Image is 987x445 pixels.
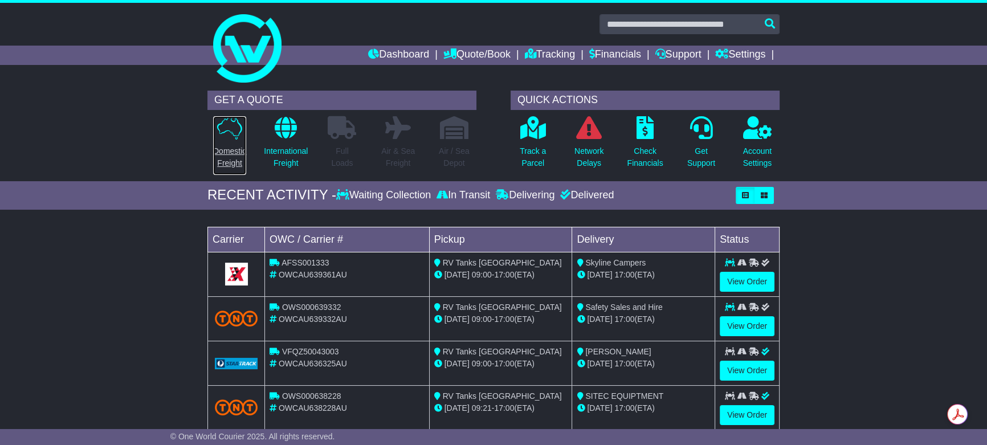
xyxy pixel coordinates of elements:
p: Check Financials [627,145,663,169]
span: [PERSON_NAME] [585,347,651,356]
a: AccountSettings [743,116,773,175]
p: Network Delays [574,145,603,169]
td: Delivery [572,227,715,252]
span: RV Tanks [GEOGRAPHIC_DATA] [443,391,562,401]
span: Safety Sales and Hire [585,303,662,312]
span: RV Tanks [GEOGRAPHIC_DATA] [443,303,562,312]
p: Air / Sea Depot [439,145,470,169]
p: Domestic Freight [213,145,246,169]
a: Support [655,46,701,65]
a: InternationalFreight [263,116,308,175]
span: [DATE] [444,270,470,279]
img: GetCarrierServiceLogo [225,263,248,285]
span: [DATE] [444,315,470,324]
a: View Order [720,405,774,425]
span: OWS000639332 [282,303,341,312]
a: DomesticFreight [213,116,247,175]
a: Financials [589,46,641,65]
a: GetSupport [687,116,716,175]
span: 17:00 [494,403,514,413]
span: 17:00 [614,315,634,324]
span: Skyline Campers [585,258,646,267]
span: AFSS001333 [282,258,329,267]
td: Status [715,227,780,252]
div: Delivered [557,189,614,202]
img: GetCarrierServiceLogo [215,358,258,369]
p: Track a Parcel [520,145,546,169]
span: © One World Courier 2025. All rights reserved. [170,432,335,441]
span: VFQZ50043003 [282,347,339,356]
span: 09:00 [472,359,492,368]
span: 17:00 [494,270,514,279]
span: [DATE] [587,403,612,413]
p: International Freight [264,145,308,169]
p: Account Settings [743,145,772,169]
span: OWS000638228 [282,391,341,401]
span: OWCAU636325AU [279,359,347,368]
a: Dashboard [368,46,429,65]
td: Carrier [208,227,265,252]
span: [DATE] [587,359,612,368]
div: In Transit [434,189,493,202]
a: CheckFinancials [627,116,664,175]
span: OWCAU639361AU [279,270,347,279]
div: GET A QUOTE [207,91,476,110]
img: TNT_Domestic.png [215,399,258,415]
div: (ETA) [577,402,710,414]
a: View Order [720,272,774,292]
div: - (ETA) [434,313,568,325]
td: Pickup [429,227,572,252]
span: 17:00 [614,403,634,413]
td: OWC / Carrier # [265,227,430,252]
div: QUICK ACTIONS [511,91,780,110]
span: 17:00 [614,270,634,279]
span: OWCAU638228AU [279,403,347,413]
span: [DATE] [587,315,612,324]
span: [DATE] [587,270,612,279]
a: NetworkDelays [574,116,604,175]
p: Air & Sea Freight [381,145,415,169]
a: Settings [715,46,765,65]
span: 17:00 [494,359,514,368]
div: - (ETA) [434,358,568,370]
span: [DATE] [444,359,470,368]
div: RECENT ACTIVITY - [207,187,336,203]
p: Get Support [687,145,715,169]
a: Track aParcel [519,116,546,175]
span: 09:00 [472,270,492,279]
span: 09:00 [472,315,492,324]
span: [DATE] [444,403,470,413]
div: Waiting Collection [336,189,434,202]
a: Tracking [525,46,575,65]
span: RV Tanks [GEOGRAPHIC_DATA] [443,258,562,267]
span: OWCAU639332AU [279,315,347,324]
a: Quote/Book [443,46,511,65]
img: TNT_Domestic.png [215,311,258,326]
div: (ETA) [577,313,710,325]
a: View Order [720,361,774,381]
div: - (ETA) [434,269,568,281]
div: (ETA) [577,269,710,281]
div: Delivering [493,189,557,202]
span: 17:00 [614,359,634,368]
span: SITEC EQUIPTMENT [585,391,663,401]
div: - (ETA) [434,402,568,414]
span: RV Tanks [GEOGRAPHIC_DATA] [443,347,562,356]
a: View Order [720,316,774,336]
div: (ETA) [577,358,710,370]
span: 09:21 [472,403,492,413]
p: Full Loads [328,145,356,169]
span: 17:00 [494,315,514,324]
